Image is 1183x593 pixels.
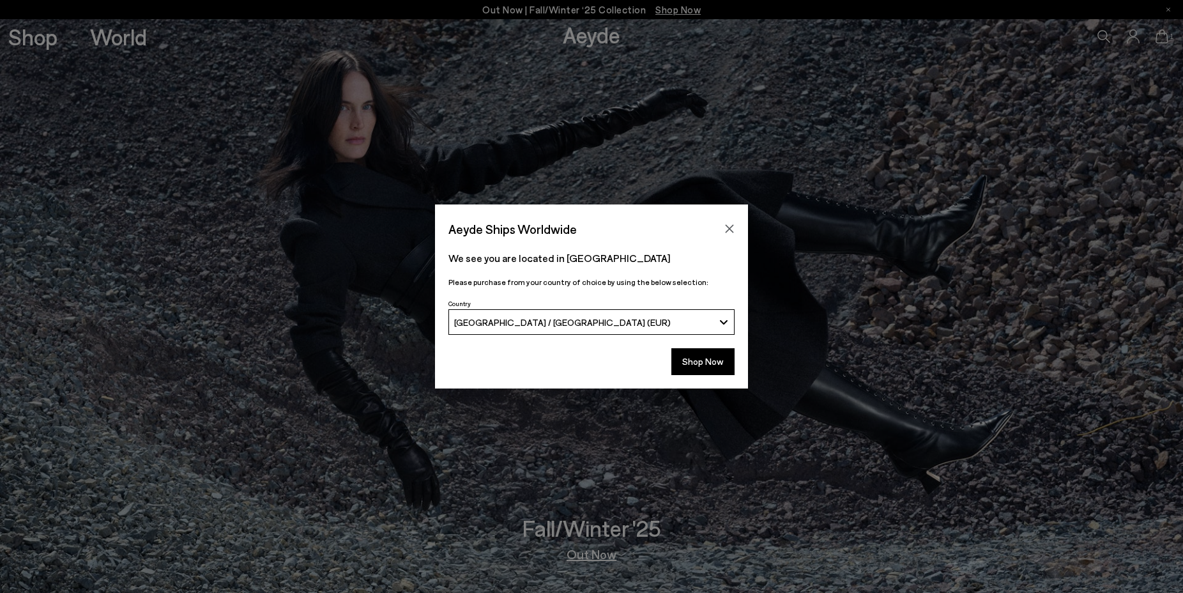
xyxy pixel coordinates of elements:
[448,250,735,266] p: We see you are located in [GEOGRAPHIC_DATA]
[671,348,735,375] button: Shop Now
[448,218,577,240] span: Aeyde Ships Worldwide
[448,300,471,307] span: Country
[448,276,735,288] p: Please purchase from your country of choice by using the below selection:
[720,219,739,238] button: Close
[454,317,671,328] span: [GEOGRAPHIC_DATA] / [GEOGRAPHIC_DATA] (EUR)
